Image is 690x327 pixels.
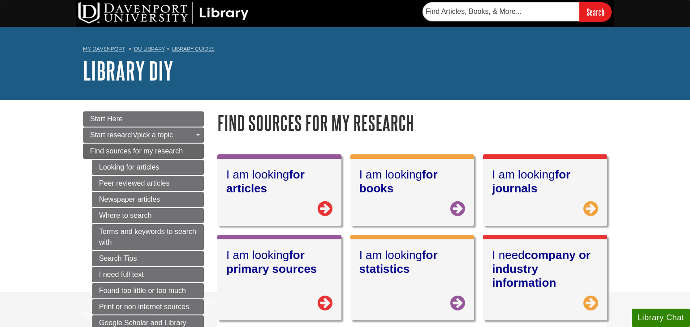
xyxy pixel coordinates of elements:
[217,159,341,226] a: I am lookingfor articles
[90,115,123,123] span: Start Here
[92,251,204,266] a: Search Tips
[134,46,165,52] a: DU Library
[83,43,607,57] nav: breadcrumb
[632,309,690,327] button: Library Chat
[226,248,317,276] strong: for primary sources
[423,2,579,21] input: Find Articles, Books, & More...
[579,2,612,21] input: Search
[492,248,598,290] h2: I need
[350,239,474,320] a: I am lookingfor statistics
[83,57,173,85] a: Library DIY
[92,208,204,223] a: Where to search
[83,144,204,159] a: Find sources for my research
[359,248,438,276] strong: for statistics
[83,127,204,143] a: Start research/pick a topic
[423,2,612,21] form: Searches DU Library's articles, books, and more
[483,239,607,320] a: I needcompany or industry information
[492,248,591,289] strong: company or industry information
[226,168,332,195] h2: I am looking
[226,168,305,195] strong: for articles
[359,168,438,195] strong: for books
[483,159,607,226] a: I am lookingfor journals
[92,224,204,250] a: Terms and keywords to search with
[359,168,466,195] h2: I am looking
[90,147,183,155] span: Find sources for my research
[92,283,204,298] a: Found too little or too much
[92,267,204,282] a: I need full text
[92,160,204,175] a: Looking for articles
[78,2,249,24] img: DU Library
[492,168,598,195] h2: I am looking
[92,299,204,314] a: Print or non internet sources
[492,168,570,195] strong: for journals
[92,176,204,191] a: Peer reviewed articles
[217,239,341,320] a: I am lookingfor primary sources
[226,248,332,283] h2: I am looking
[172,46,215,52] a: Library Guides
[350,159,474,226] a: I am lookingfor books
[217,111,607,134] h1: Find sources for my research
[359,248,466,283] h2: I am looking
[83,45,125,53] a: My Davenport
[83,111,204,127] a: Start Here
[92,192,204,207] a: Newspaper articles
[90,131,173,139] span: Start research/pick a topic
